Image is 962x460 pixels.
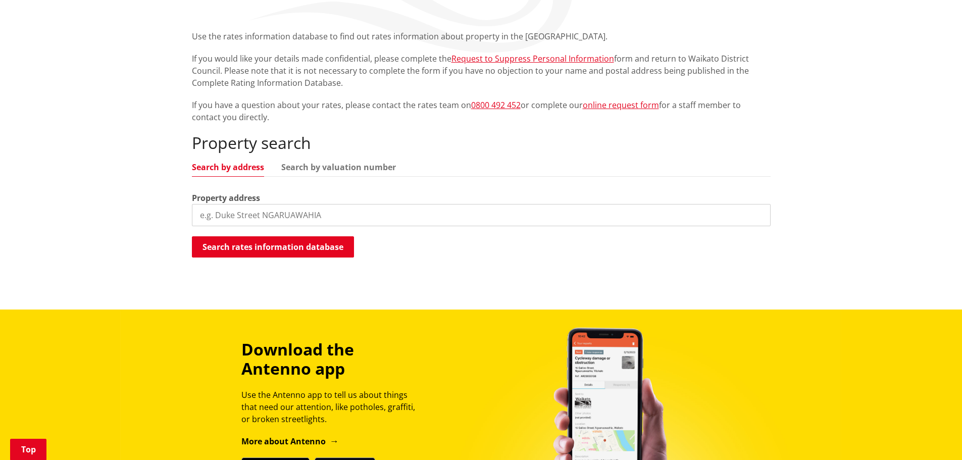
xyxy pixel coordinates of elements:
[471,99,521,111] a: 0800 492 452
[192,163,264,171] a: Search by address
[192,30,771,42] p: Use the rates information database to find out rates information about property in the [GEOGRAPHI...
[241,436,339,447] a: More about Antenno
[192,133,771,152] h2: Property search
[916,418,952,454] iframe: Messenger Launcher
[451,53,614,64] a: Request to Suppress Personal Information
[241,340,424,379] h3: Download the Antenno app
[192,99,771,123] p: If you have a question about your rates, please contact the rates team on or complete our for a s...
[241,389,424,425] p: Use the Antenno app to tell us about things that need our attention, like potholes, graffiti, or ...
[583,99,659,111] a: online request form
[10,439,46,460] a: Top
[192,53,771,89] p: If you would like your details made confidential, please complete the form and return to Waikato ...
[192,204,771,226] input: e.g. Duke Street NGARUAWAHIA
[192,236,354,258] button: Search rates information database
[192,192,260,204] label: Property address
[281,163,396,171] a: Search by valuation number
